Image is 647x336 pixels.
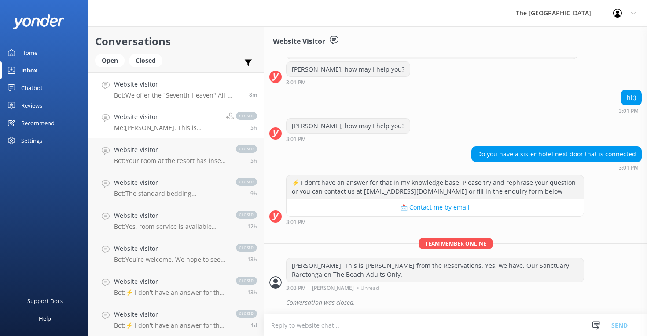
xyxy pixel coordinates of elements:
strong: 3:01 PM [619,108,639,114]
span: [PERSON_NAME] [312,285,354,291]
span: closed [236,211,257,219]
div: 09:01pm 16-Aug-2025 (UTC -10:00) Pacific/Honolulu [286,136,410,142]
div: Conversation was closed. [286,295,642,310]
div: ⚡ I don't have an answer for that in my knowledge base. Please try and rephrase your question or ... [287,175,584,199]
div: Support Docs [27,292,63,310]
strong: 3:01 PM [286,137,306,142]
h4: Website Visitor [114,145,227,155]
div: hi:) [621,90,641,105]
span: 12:23pm 16-Aug-2025 (UTC -10:00) Pacific/Honolulu [247,289,257,296]
a: Closed [129,55,167,65]
h4: Website Visitor [114,79,243,89]
span: 02:15am 17-Aug-2025 (UTC -10:00) Pacific/Honolulu [249,91,257,98]
span: closed [236,145,257,153]
a: Open [95,55,129,65]
div: [PERSON_NAME], how may I help you? [287,119,410,134]
div: Do you have a sister hotel next door that is connected [472,147,641,162]
a: Website VisitorMe:[PERSON_NAME]. This is [PERSON_NAME] from the Reservations. Yes, we have. Our S... [88,105,264,138]
h4: Website Visitor [114,277,227,286]
div: 09:01pm 16-Aug-2025 (UTC -10:00) Pacific/Honolulu [286,219,584,225]
div: Open [95,54,125,67]
div: Settings [21,132,42,149]
span: 12:54pm 16-Aug-2025 (UTC -10:00) Pacific/Honolulu [247,256,257,263]
p: Me: [PERSON_NAME]. This is [PERSON_NAME] from the Reservations. Yes, we have. Our Sanctuary Rarot... [114,124,219,132]
a: Website VisitorBot:⚡ I don't have an answer for that in my knowledge base. Please try and rephras... [88,303,264,336]
a: Website VisitorBot:You're welcome. We hope to see you at The [GEOGRAPHIC_DATA] soon!closed13h [88,237,264,270]
div: 09:03pm 16-Aug-2025 (UTC -10:00) Pacific/Honolulu [286,285,584,291]
h4: Website Visitor [114,178,227,188]
div: 09:01pm 16-Aug-2025 (UTC -10:00) Pacific/Honolulu [286,79,410,85]
span: 09:03pm 16-Aug-2025 (UTC -10:00) Pacific/Honolulu [250,124,257,131]
div: 09:01pm 16-Aug-2025 (UTC -10:00) Pacific/Honolulu [619,108,642,114]
h3: Website Visitor [273,36,325,47]
strong: 3:01 PM [286,80,306,85]
div: [PERSON_NAME]. This is [PERSON_NAME] from the Reservations. Yes, we have. Our Sanctuary Rarotonga... [287,258,584,282]
p: Bot: Your room at the resort has insect screens and regular pest control. [114,157,227,165]
a: Website VisitorBot:Yes, room service is available from 7am to 9pm daily for the 3-Bedroom Private... [88,204,264,237]
span: 01:39pm 16-Aug-2025 (UTC -10:00) Pacific/Honolulu [247,223,257,230]
p: Bot: The standard bedding configuration in a Beachfront Room is 1 King Bed. However, alternative ... [114,190,227,198]
div: Home [21,44,37,61]
div: Closed [129,54,162,67]
span: 01:50am 16-Aug-2025 (UTC -10:00) Pacific/Honolulu [251,322,257,329]
span: 08:30pm 16-Aug-2025 (UTC -10:00) Pacific/Honolulu [250,157,257,164]
p: Bot: Yes, room service is available from 7am to 9pm daily for the 3-Bedroom Private Pool [GEOGRAP... [114,223,227,231]
a: Website VisitorBot:We offer the "Seventh Heaven" All-Inclusive Wedding Package, which includes a ... [88,72,264,105]
span: closed [236,112,257,120]
span: closed [236,244,257,252]
p: Bot: ⚡ I don't have an answer for that in my knowledge base. Please try and rephrase your questio... [114,322,227,329]
span: 04:50pm 16-Aug-2025 (UTC -10:00) Pacific/Honolulu [250,190,257,197]
h4: Website Visitor [114,211,227,220]
div: Chatbot [21,79,43,97]
button: 📩 Contact me by email [287,199,584,216]
div: [PERSON_NAME], how may I help you? [287,62,410,77]
a: Website VisitorBot:Your room at the resort has insect screens and regular pest control.closed5h [88,138,264,171]
div: 2025-08-17T08:58:08.694 [269,295,642,310]
p: Bot: You're welcome. We hope to see you at The [GEOGRAPHIC_DATA] soon! [114,256,227,264]
span: closed [236,277,257,285]
strong: 3:01 PM [619,165,639,170]
span: Team member online [419,238,493,249]
a: Website VisitorBot:The standard bedding configuration in a Beachfront Room is 1 King Bed. However... [88,171,264,204]
div: Recommend [21,114,55,132]
div: Help [39,310,51,327]
span: closed [236,178,257,186]
strong: 3:03 PM [286,285,306,291]
a: Website VisitorBot:⚡ I don't have an answer for that in my knowledge base. Please try and rephras... [88,270,264,303]
span: • Unread [357,285,379,291]
div: 09:01pm 16-Aug-2025 (UTC -10:00) Pacific/Honolulu [471,164,642,170]
h2: Conversations [95,33,257,50]
h4: Website Visitor [114,244,227,253]
p: Bot: We offer the "Seventh Heaven" All-Inclusive Wedding Package, which includes a tropical islan... [114,91,243,99]
img: yonder-white-logo.png [13,14,64,29]
h4: Website Visitor [114,310,227,319]
p: Bot: ⚡ I don't have an answer for that in my knowledge base. Please try and rephrase your questio... [114,289,227,296]
strong: 3:01 PM [286,220,306,225]
h4: Website Visitor [114,112,219,122]
span: closed [236,310,257,318]
div: Reviews [21,97,42,114]
div: Inbox [21,61,37,79]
